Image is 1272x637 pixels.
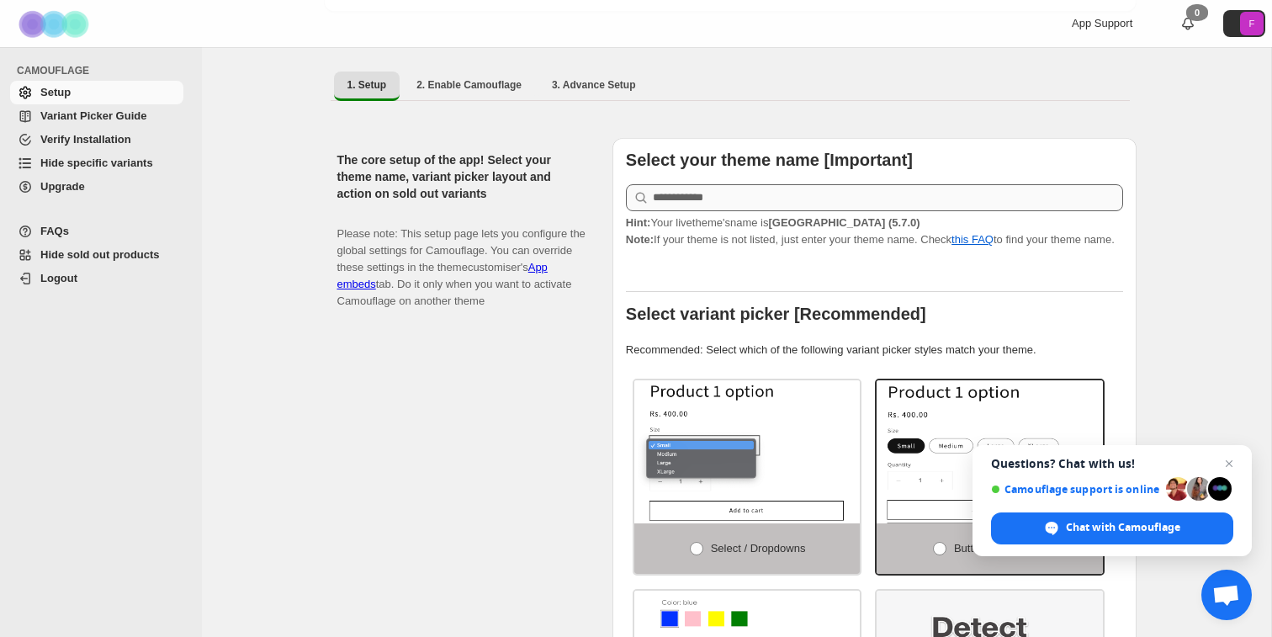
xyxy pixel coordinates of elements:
div: Chat with Camouflage [991,512,1233,544]
span: Variant Picker Guide [40,109,146,122]
span: App Support [1072,17,1132,29]
span: FAQs [40,225,69,237]
h2: The core setup of the app! Select your theme name, variant picker layout and action on sold out v... [337,151,586,202]
span: Buttons / Swatches [954,542,1047,555]
span: 2. Enable Camouflage [416,78,522,92]
a: FAQs [10,220,183,243]
p: Please note: This setup page lets you configure the global settings for Camouflage. You can overr... [337,209,586,310]
a: 0 [1179,15,1196,32]
a: Upgrade [10,175,183,199]
img: Select / Dropdowns [634,380,861,523]
text: F [1249,19,1255,29]
a: Verify Installation [10,128,183,151]
strong: Note: [626,233,654,246]
span: Hide specific variants [40,157,153,169]
span: Close chat [1219,454,1239,474]
p: Recommended: Select which of the following variant picker styles match your theme. [626,342,1123,358]
span: CAMOUFLAGE [17,64,190,77]
span: Upgrade [40,180,85,193]
b: Select your theme name [Important] [626,151,913,169]
p: If your theme is not listed, just enter your theme name. Check to find your theme name. [626,215,1123,248]
img: Buttons / Swatches [877,380,1103,523]
a: Setup [10,81,183,104]
a: Hide sold out products [10,243,183,267]
a: Logout [10,267,183,290]
span: Questions? Chat with us! [991,457,1233,470]
b: Select variant picker [Recommended] [626,305,926,323]
span: 1. Setup [347,78,387,92]
span: Camouflage support is online [991,483,1160,496]
span: Avatar with initials F [1240,12,1264,35]
span: Your live theme's name is [626,216,920,229]
div: 0 [1186,4,1208,21]
div: Open chat [1201,570,1252,620]
span: 3. Advance Setup [552,78,636,92]
span: Chat with Camouflage [1066,520,1180,535]
span: Select / Dropdowns [711,542,806,555]
strong: Hint: [626,216,651,229]
button: Avatar with initials F [1223,10,1265,37]
span: Logout [40,272,77,284]
a: this FAQ [951,233,994,246]
img: Camouflage [13,1,98,47]
span: Verify Installation [40,133,131,146]
span: Hide sold out products [40,248,160,261]
a: Hide specific variants [10,151,183,175]
span: Setup [40,86,71,98]
a: Variant Picker Guide [10,104,183,128]
strong: [GEOGRAPHIC_DATA] (5.7.0) [768,216,920,229]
